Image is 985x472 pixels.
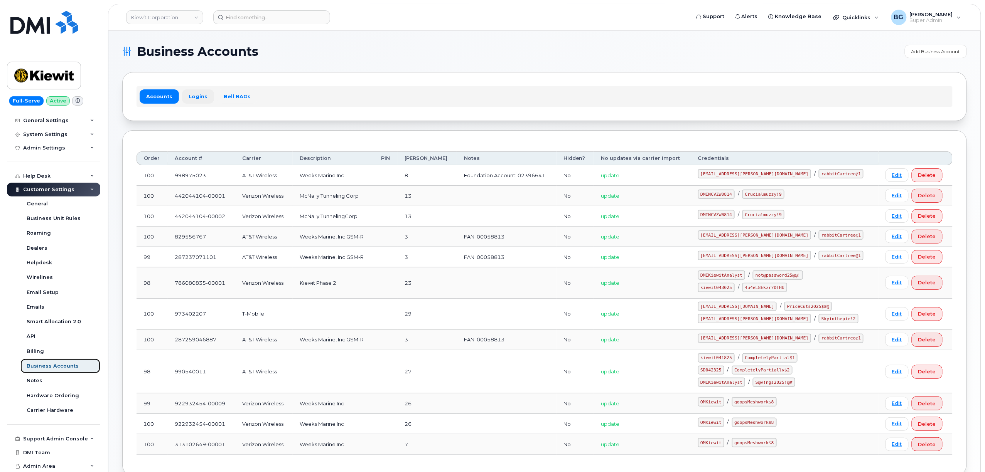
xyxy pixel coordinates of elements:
[732,418,777,427] code: goopsMeshwork$8
[742,210,784,219] code: Crucialmuzzy!9
[235,393,293,414] td: Verizon Wireless
[742,190,784,199] code: Crucialmuzzy!9
[557,350,594,394] td: No
[698,378,745,387] code: DMIKiewitAnalyst
[168,227,235,247] td: 829556767
[398,267,457,299] td: 23
[601,193,619,199] span: update
[235,299,293,330] td: T-Mobile
[398,350,457,394] td: 27
[918,233,936,240] span: Delete
[698,210,735,219] code: DMINCVZW0814
[457,151,557,165] th: Notes
[398,165,457,186] td: 8
[293,227,374,247] td: Weeks Marine, Inc GSM-R
[557,151,594,165] th: Hidden?
[235,414,293,434] td: Verizon Wireless
[293,434,374,455] td: Weeks Marine Inc
[814,252,816,258] span: /
[885,417,909,431] a: Edit
[698,366,724,375] code: SD042325
[918,368,936,375] span: Delete
[738,354,739,360] span: /
[168,206,235,227] td: 442044104-00002
[912,437,943,451] button: Delete
[912,276,943,290] button: Delete
[557,247,594,267] td: No
[748,272,750,278] span: /
[557,299,594,330] td: No
[557,434,594,455] td: No
[698,353,735,363] code: kiewit041825
[918,212,936,220] span: Delete
[293,151,374,165] th: Description
[732,397,777,406] code: goopsMeshwork$8
[885,250,909,264] a: Edit
[912,209,943,223] button: Delete
[727,366,729,373] span: /
[557,393,594,414] td: No
[137,247,168,267] td: 99
[137,186,168,206] td: 100
[398,299,457,330] td: 29
[601,336,619,343] span: update
[137,330,168,350] td: 100
[738,191,739,197] span: /
[137,434,168,455] td: 100
[912,333,943,347] button: Delete
[557,186,594,206] td: No
[732,438,777,447] code: goopsMeshwork$8
[885,230,909,243] a: Edit
[727,398,729,405] span: /
[601,400,619,406] span: update
[168,414,235,434] td: 922932454-00001
[814,170,816,176] span: /
[698,190,735,199] code: DMINCVZW0814
[235,434,293,455] td: Verizon Wireless
[951,438,979,466] iframe: Messenger Launcher
[748,379,750,385] span: /
[235,165,293,186] td: AT&T Wireless
[293,206,374,227] td: McNally TunnelingCorp
[557,330,594,350] td: No
[912,307,943,321] button: Delete
[601,213,619,219] span: update
[293,330,374,350] td: Weeks Marine, Inc GSM-R
[235,247,293,267] td: AT&T Wireless
[912,250,943,264] button: Delete
[819,230,864,240] code: rabbitCartree@1
[727,419,729,425] span: /
[918,336,936,343] span: Delete
[601,311,619,317] span: update
[912,230,943,244] button: Delete
[912,396,943,410] button: Delete
[137,267,168,299] td: 98
[235,350,293,394] td: AT&T Wireless
[601,233,619,240] span: update
[885,397,909,410] a: Edit
[698,302,777,311] code: [EMAIL_ADDRESS][DOMAIN_NAME]
[398,227,457,247] td: 3
[698,169,811,178] code: [EMAIL_ADDRESS][PERSON_NAME][DOMAIN_NAME]
[398,186,457,206] td: 13
[398,414,457,434] td: 26
[814,315,816,321] span: /
[182,89,214,103] a: Logins
[601,172,619,178] span: update
[293,247,374,267] td: Weeks Marine, Inc GSM-R
[235,206,293,227] td: Verizon Wireless
[293,165,374,186] td: Weeks Marine Inc
[557,414,594,434] td: No
[742,353,798,363] code: CompletelyPartial$1
[885,365,909,378] a: Edit
[235,151,293,165] th: Carrier
[293,393,374,414] td: Weeks Marine Inc
[457,165,557,186] td: Foundation Account: 02396641
[819,251,864,260] code: rabbitCartree@1
[819,334,864,343] code: rabbitCartree@1
[217,89,257,103] a: Bell NAGs
[918,441,936,448] span: Delete
[918,310,936,317] span: Delete
[374,151,398,165] th: PIN
[398,393,457,414] td: 26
